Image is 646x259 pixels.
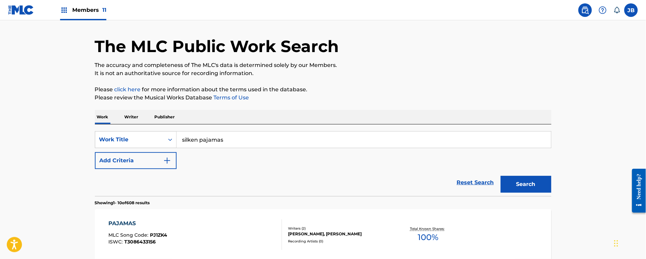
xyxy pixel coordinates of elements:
iframe: Chat Widget [612,227,646,259]
a: Terms of Use [212,94,249,101]
img: search [581,6,589,14]
a: Reset Search [454,175,497,190]
span: 11 [102,7,106,13]
img: MLC Logo [8,5,34,15]
div: Work Title [99,136,160,144]
img: 9d2ae6d4665cec9f34b9.svg [163,157,171,165]
p: Please review the Musical Works Database [95,94,551,102]
div: Notifications [614,7,620,14]
span: Members [72,6,106,14]
div: [PERSON_NAME], [PERSON_NAME] [288,231,390,237]
button: Add Criteria [95,152,177,169]
button: Search [501,176,551,193]
span: ISWC : [108,239,124,245]
p: Total Known Shares: [410,226,446,231]
div: Writers ( 2 ) [288,226,390,231]
p: Please for more information about the terms used in the database. [95,86,551,94]
span: 100 % [418,231,439,243]
div: Recording Artists ( 0 ) [288,239,390,244]
div: Help [596,3,610,17]
span: MLC Song Code : [108,232,150,238]
div: User Menu [624,3,638,17]
div: PAJAMAS [108,219,167,228]
a: click here [114,86,141,93]
div: Drag [614,233,618,254]
p: The accuracy and completeness of The MLC's data is determined solely by our Members. [95,61,551,69]
span: PJ1ZK4 [150,232,167,238]
h1: The MLC Public Work Search [95,36,339,56]
p: Writer [123,110,140,124]
iframe: Resource Center [627,163,646,218]
form: Search Form [95,131,551,196]
p: Showing 1 - 10 of 608 results [95,200,150,206]
a: Public Search [578,3,592,17]
span: T3086433156 [124,239,156,245]
img: Top Rightsholders [60,6,68,14]
p: Work [95,110,110,124]
p: It is not an authoritative source for recording information. [95,69,551,77]
p: Publisher [153,110,177,124]
img: help [599,6,607,14]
